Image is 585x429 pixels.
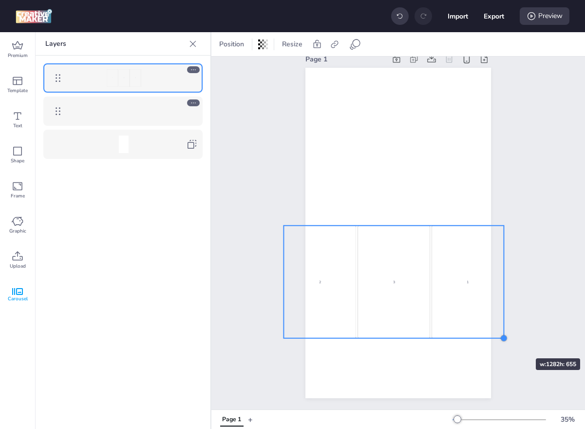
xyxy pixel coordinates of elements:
[45,32,185,56] p: Layers
[283,226,356,338] div: 2
[536,358,580,370] div: w: 1282 h: 655
[215,411,248,428] div: Tabs
[7,87,28,95] span: Template
[130,69,141,87] div: 1
[11,157,24,165] span: Shape
[484,6,504,26] button: Export
[248,411,253,428] button: +
[520,7,569,25] div: Preview
[16,9,52,23] img: logo Creative Maker
[217,39,246,49] span: Position
[222,415,241,424] div: Page 1
[305,54,386,64] div: Page 1
[118,69,130,87] div: 3
[10,262,26,270] span: Upload
[107,69,118,87] div: 2
[8,52,28,59] span: Premium
[280,39,304,49] span: Resize
[358,226,430,338] div: 3
[9,227,26,235] span: Graphic
[11,192,25,200] span: Frame
[448,6,468,26] button: Import
[8,295,28,303] span: Carousel
[13,122,22,130] span: Text
[556,414,579,425] div: 35 %
[432,226,504,338] div: 1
